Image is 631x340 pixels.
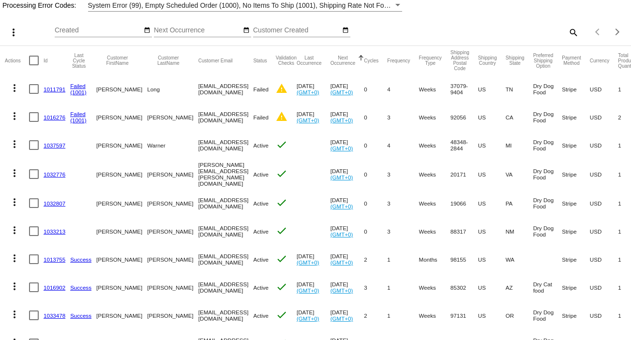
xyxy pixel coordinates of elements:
mat-cell: 0 [364,217,387,245]
mat-cell: [DATE] [297,301,331,329]
mat-cell: Stripe [562,131,589,159]
a: (GMT+0) [297,117,319,123]
span: Processing Error Codes: [2,1,76,9]
mat-cell: USD [590,103,618,131]
a: (GMT+0) [331,174,353,180]
mat-cell: USD [590,217,618,245]
a: 1033213 [44,228,65,235]
mat-header-cell: Validation Checks [276,46,297,75]
mat-cell: USD [590,131,618,159]
mat-icon: warning [276,111,287,122]
mat-cell: US [478,189,506,217]
mat-cell: [PERSON_NAME] [96,245,147,273]
mat-icon: check [276,168,287,179]
span: Active [253,256,269,263]
a: (GMT+0) [331,231,353,237]
a: Failed [70,111,86,117]
a: (GMT+0) [331,145,353,151]
mat-cell: USD [590,159,618,189]
button: Change sorting for ShippingPostcode [451,50,469,71]
button: Change sorting for Status [253,58,267,63]
mat-cell: Stripe [562,245,589,273]
mat-cell: US [478,301,506,329]
mat-cell: [DATE] [331,75,364,103]
mat-cell: US [478,159,506,189]
span: Active [253,200,269,207]
mat-cell: [DATE] [331,131,364,159]
mat-cell: US [478,245,506,273]
mat-cell: Dry Dog Food [533,131,562,159]
span: Active [253,284,269,291]
mat-cell: WA [506,245,533,273]
a: 1011791 [44,86,65,92]
mat-cell: [EMAIL_ADDRESS][DOMAIN_NAME] [198,273,254,301]
mat-icon: date_range [243,27,250,34]
button: Change sorting for Cycles [364,58,378,63]
a: 1032807 [44,200,65,207]
input: Created [55,27,142,34]
a: 1033478 [44,312,65,319]
mat-cell: 88317 [451,217,478,245]
mat-cell: CA [506,103,533,131]
mat-icon: check [276,281,287,293]
mat-cell: [PERSON_NAME] [96,189,147,217]
mat-icon: check [276,225,287,237]
button: Change sorting for Id [44,58,47,63]
mat-cell: [DATE] [331,217,364,245]
mat-cell: 85302 [451,273,478,301]
mat-cell: Weeks [419,273,451,301]
mat-icon: more_vert [9,252,20,264]
mat-cell: [DATE] [331,103,364,131]
button: Change sorting for CustomerFirstName [96,55,138,66]
mat-cell: Months [419,245,451,273]
a: (GMT+0) [331,259,353,266]
mat-cell: [PERSON_NAME] [147,189,198,217]
mat-cell: Stripe [562,301,589,329]
span: Active [253,228,269,235]
a: (GMT+0) [331,315,353,322]
mat-cell: 3 [387,217,419,245]
a: (GMT+0) [297,89,319,95]
mat-cell: 0 [364,131,387,159]
mat-cell: 0 [364,103,387,131]
button: Change sorting for LastProcessingCycleId [70,53,88,69]
a: Failed [70,83,86,89]
mat-cell: [PERSON_NAME] [147,273,198,301]
mat-cell: 37079-9404 [451,75,478,103]
mat-icon: more_vert [9,196,20,208]
mat-cell: 92056 [451,103,478,131]
mat-cell: 2 [364,245,387,273]
mat-cell: [PERSON_NAME] [96,159,147,189]
mat-cell: [PERSON_NAME] [96,131,147,159]
mat-cell: Dry Dog Food [533,301,562,329]
mat-cell: OR [506,301,533,329]
mat-cell: Dry Dog Food [533,75,562,103]
a: (1001) [70,117,87,123]
mat-cell: 3 [387,159,419,189]
span: Active [253,171,269,177]
mat-cell: US [478,131,506,159]
mat-icon: warning [276,83,287,94]
mat-cell: Weeks [419,217,451,245]
mat-cell: 1 [387,301,419,329]
input: Next Occurrence [154,27,241,34]
button: Change sorting for CustomerLastName [147,55,189,66]
mat-cell: USD [590,189,618,217]
mat-cell: Weeks [419,189,451,217]
mat-cell: TN [506,75,533,103]
a: 1037597 [44,142,65,148]
mat-cell: AZ [506,273,533,301]
button: Change sorting for NextOccurrenceUtc [331,55,356,66]
mat-cell: [PERSON_NAME] [147,217,198,245]
mat-cell: VA [506,159,533,189]
mat-cell: 3 [364,273,387,301]
a: (GMT+0) [297,315,319,322]
mat-cell: USD [590,273,618,301]
button: Change sorting for ShippingCountry [478,55,497,66]
mat-cell: Dry Dog Food [533,217,562,245]
a: 1016902 [44,284,65,291]
a: (GMT+0) [331,203,353,209]
mat-cell: [PERSON_NAME] [147,159,198,189]
mat-icon: date_range [342,27,349,34]
button: Change sorting for ShippingState [506,55,525,66]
